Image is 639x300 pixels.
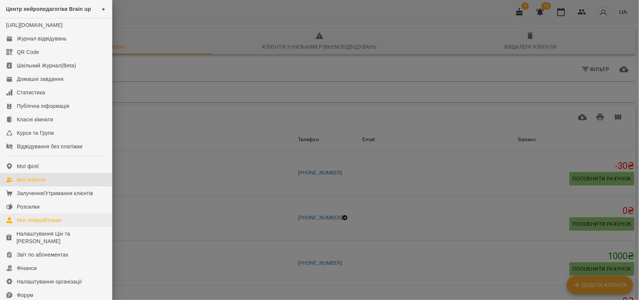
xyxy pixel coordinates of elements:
[17,251,69,258] div: Звіт по абонементах
[17,102,69,110] div: Публічна інформація
[6,6,91,12] span: Центр нейропедагогіки Brain up
[17,48,39,56] div: QR Code
[102,6,106,12] span: ►
[17,116,53,123] div: Класні кімнати
[17,216,61,224] div: Мої співробітники
[17,75,63,83] div: Домашні завдання
[17,163,39,170] div: Мої філії
[16,230,106,245] div: Налаштування Цін та [PERSON_NAME]
[17,176,45,184] div: Мої клієнти
[17,278,82,285] div: Налаштування організації
[17,264,37,272] div: Фінанси
[17,129,54,137] div: Курси та Групи
[17,190,93,197] div: Залучення/Утримання клієнтів
[17,89,45,96] div: Статистика
[17,203,40,210] div: Розсилки
[17,35,67,42] div: Журнал відвідувань
[17,62,76,69] div: Шкільний Журнал(Beta)
[6,22,63,28] a: [URL][DOMAIN_NAME]
[17,143,82,150] div: Відвідування без платіжки
[17,291,33,299] div: Форум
